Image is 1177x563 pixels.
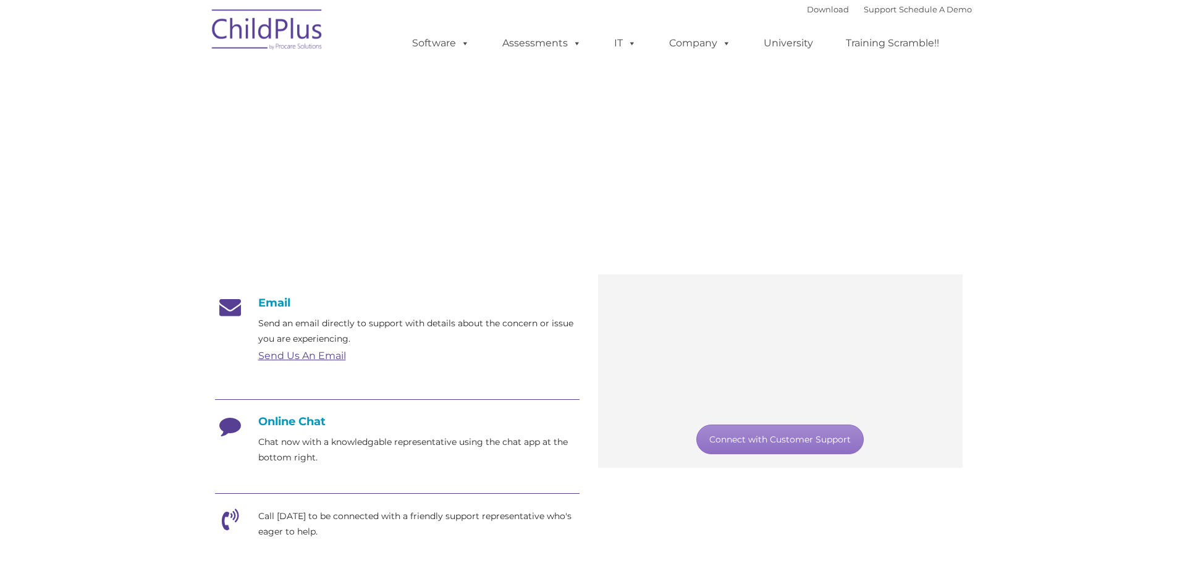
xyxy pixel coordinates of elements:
p: Chat now with a knowledgable representative using the chat app at the bottom right. [258,434,580,465]
img: ChildPlus by Procare Solutions [206,1,329,62]
a: Connect with Customer Support [696,425,864,454]
font: | [807,4,972,14]
a: Support [864,4,896,14]
a: Schedule A Demo [899,4,972,14]
a: Download [807,4,849,14]
a: Training Scramble!! [833,31,951,56]
a: Send Us An Email [258,350,346,362]
a: Assessments [490,31,594,56]
h4: Online Chat [215,415,580,428]
a: University [751,31,825,56]
p: Send an email directly to support with details about the concern or issue you are experiencing. [258,316,580,347]
a: IT [602,31,649,56]
p: Call [DATE] to be connected with a friendly support representative who's eager to help. [258,509,580,540]
a: Software [400,31,482,56]
h4: Email [215,296,580,310]
a: Company [657,31,743,56]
